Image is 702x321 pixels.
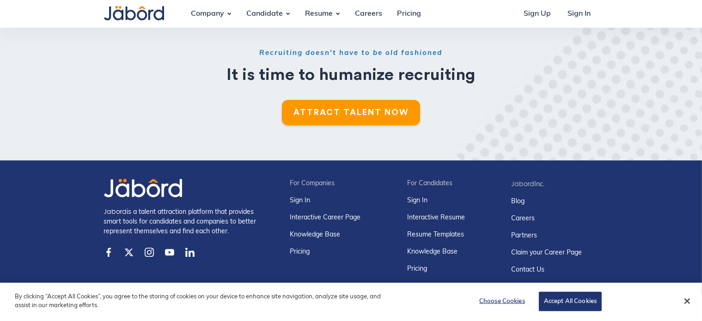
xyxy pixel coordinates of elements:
[183,1,232,26] div: Company
[407,264,465,274] a: Pricing
[124,248,134,257] img: Twitter
[473,292,531,311] button: Choose Cookies
[511,231,582,241] a: Partners
[239,1,290,26] div: Candidate
[104,6,164,20] img: Jabord
[407,230,465,240] a: Resume Templates
[282,100,420,125] a: ATTRACT TALENT NOW
[290,179,360,188] div: For Companies
[560,1,598,26] a: Sign In
[511,179,582,189] div: Inc.
[539,292,602,311] button: Accept All Cookies
[290,230,360,240] a: Knowledge Base
[407,196,465,206] a: Sign In
[511,180,534,188] span: Jabord
[390,1,428,26] a: Pricing
[15,292,386,310] p: By clicking “Accept All Cookies”, you agree to the storing of cookies on your device to enhance s...
[104,67,598,83] h2: It is time to humanize recruiting
[104,206,266,236] div: is a talent attraction platform that provides smart tools for candidates and companies to better ...
[185,248,195,257] img: LinkedIn
[165,248,174,257] img: You Tube
[511,265,582,275] a: Contact Us
[104,207,127,215] span: Jabord
[407,247,465,257] a: Knowledge Base
[298,1,340,26] div: Resume
[511,214,582,224] a: Careers
[407,179,465,188] div: For Candidates
[511,197,582,206] a: Blog
[290,213,360,223] a: Interactive Career Page
[145,248,154,257] img: Instagram
[293,107,409,118] div: ATTRACT TALENT NOW
[290,247,360,257] a: Pricing
[677,291,697,311] button: Close
[407,213,465,223] a: Interactive Resume
[348,1,390,26] a: Careers
[104,248,113,257] img: FB
[290,196,360,206] a: Sign In
[260,50,443,57] em: Recruiting doesn't have to be old fashioned
[511,248,582,258] a: Claim your Career Page
[516,1,558,26] a: Sign Up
